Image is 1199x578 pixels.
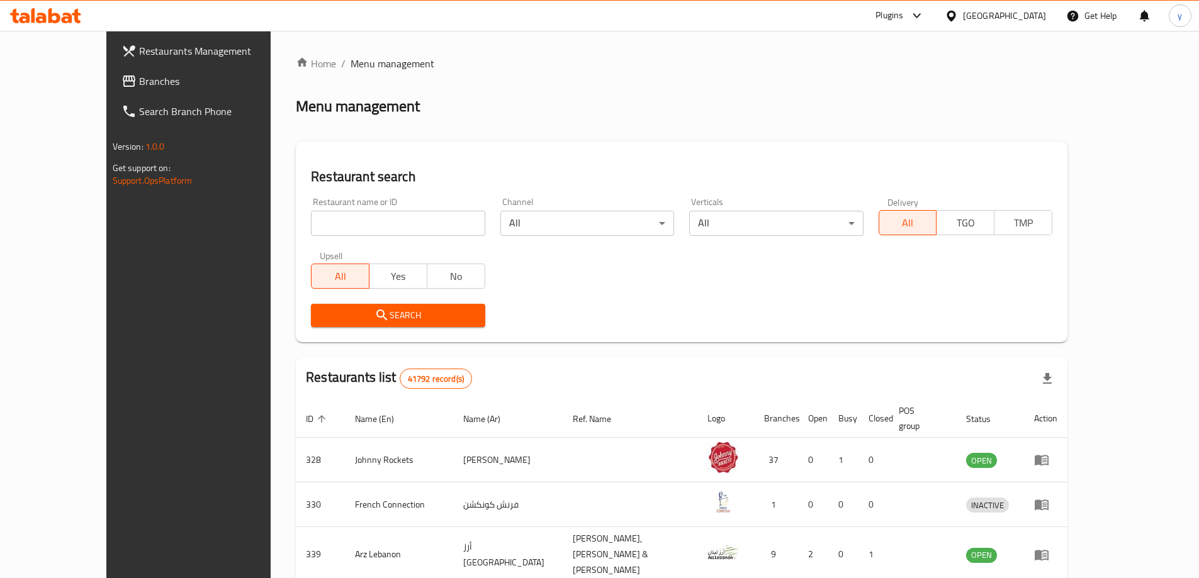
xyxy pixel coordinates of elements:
div: Total records count [400,369,472,389]
div: Menu [1034,452,1057,467]
span: ID [306,411,330,426]
button: Search [311,304,485,327]
h2: Restaurant search [311,167,1052,186]
span: INACTIVE [966,498,1009,513]
div: Menu [1034,497,1057,512]
span: Version: [113,138,144,155]
span: POS group [899,403,941,433]
span: Name (En) [355,411,410,426]
h2: Restaurants list [306,368,472,389]
td: French Connection [345,482,453,527]
th: Logo [697,399,754,438]
td: 0 [828,482,858,527]
span: TGO [942,214,989,232]
span: OPEN [966,548,997,562]
button: TGO [936,210,994,235]
span: No [432,267,480,286]
button: Yes [369,264,427,289]
button: All [311,264,369,289]
a: Branches [111,66,307,96]
td: 0 [798,438,828,482]
th: Busy [828,399,858,438]
td: 1 [828,438,858,482]
a: Home [296,56,336,71]
td: 328 [296,438,345,482]
th: Open [798,399,828,438]
span: Name (Ar) [463,411,517,426]
td: Johnny Rockets [345,438,453,482]
img: Arz Lebanon [707,536,739,568]
h2: Menu management [296,96,420,116]
span: Search [321,308,475,323]
img: French Connection [707,486,739,518]
li: / [341,56,346,71]
span: Search Branch Phone [139,104,296,119]
td: 1 [754,482,798,527]
span: Status [966,411,1007,426]
span: All [884,214,932,232]
button: No [427,264,485,289]
span: Menu management [351,56,434,71]
img: Johnny Rockets [707,442,739,473]
span: TMP [999,214,1047,232]
span: y [1178,9,1182,23]
span: Get support on: [113,160,171,176]
td: [PERSON_NAME] [453,438,563,482]
div: OPEN [966,453,997,468]
span: All [317,267,364,286]
th: Action [1024,399,1067,438]
td: 0 [798,482,828,527]
label: Upsell [320,251,343,260]
td: فرنش كونكشن [453,482,563,527]
div: Plugins [875,8,903,23]
div: Menu [1034,547,1057,562]
td: 0 [858,482,889,527]
span: 41792 record(s) [400,373,471,385]
th: Branches [754,399,798,438]
span: Ref. Name [573,411,628,426]
nav: breadcrumb [296,56,1067,71]
span: Restaurants Management [139,43,296,58]
span: Branches [139,74,296,89]
a: Support.OpsPlatform [113,172,193,189]
input: Search for restaurant name or ID.. [311,211,485,236]
td: 37 [754,438,798,482]
div: Export file [1032,364,1062,394]
div: All [500,211,674,236]
button: TMP [994,210,1052,235]
a: Search Branch Phone [111,96,307,126]
span: Yes [374,267,422,286]
div: All [689,211,863,236]
span: 1.0.0 [145,138,165,155]
td: 330 [296,482,345,527]
button: All [879,210,937,235]
a: Restaurants Management [111,36,307,66]
span: OPEN [966,453,997,468]
td: 0 [858,438,889,482]
div: [GEOGRAPHIC_DATA] [963,9,1046,23]
th: Closed [858,399,889,438]
label: Delivery [887,197,919,206]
